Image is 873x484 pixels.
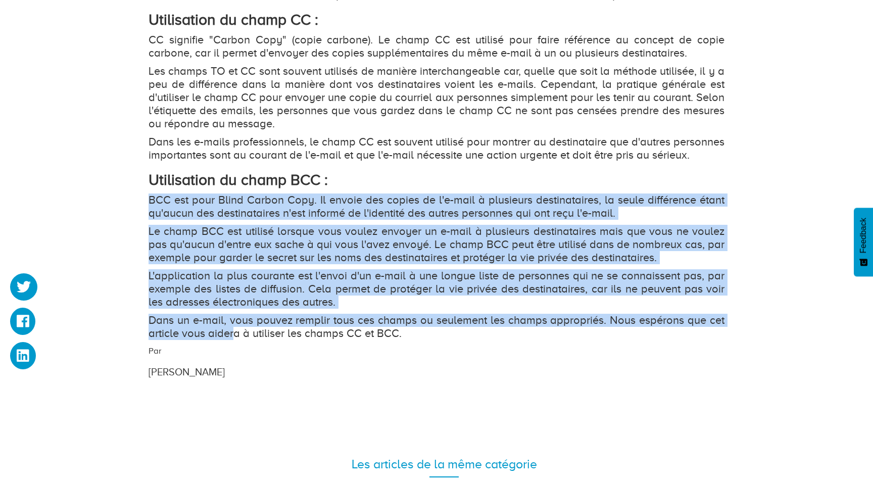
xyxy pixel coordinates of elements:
[149,135,724,162] p: Dans les e-mails professionnels, le champ CC est souvent utilisé pour montrer au destinataire que...
[859,218,868,253] span: Feedback
[156,455,732,473] div: Les articles de la même catégorie
[149,314,724,340] p: Dans un e-mail, vous pouvez remplir tous ces champs ou seulement les champs appropriés. Nous espé...
[149,366,626,377] h3: [PERSON_NAME]
[149,65,724,130] p: Les champs TO et CC sont souvent utilisés de manière interchangeable car, quelle que soit la méth...
[141,345,634,379] div: Par
[149,171,328,188] strong: Utilisation du champ BCC :
[149,269,724,309] p: L'application la plus courante est l'envoi d'un e-mail à une longue liste de personnes qui ne se ...
[149,193,724,220] p: BCC est pour Blind Carbon Copy. Il envoie des copies de l'e-mail à plusieurs destinataires, la se...
[854,208,873,276] button: Feedback - Afficher l’enquête
[149,11,318,28] strong: Utilisation du champ CC :
[149,225,724,264] p: Le champ BCC est utilisé lorsque vous voulez envoyer un e-mail à plusieurs destinataires mais que...
[149,33,724,60] p: CC signifie "Carbon Copy" (copie carbone). Le champ CC est utilisé pour faire référence au concep...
